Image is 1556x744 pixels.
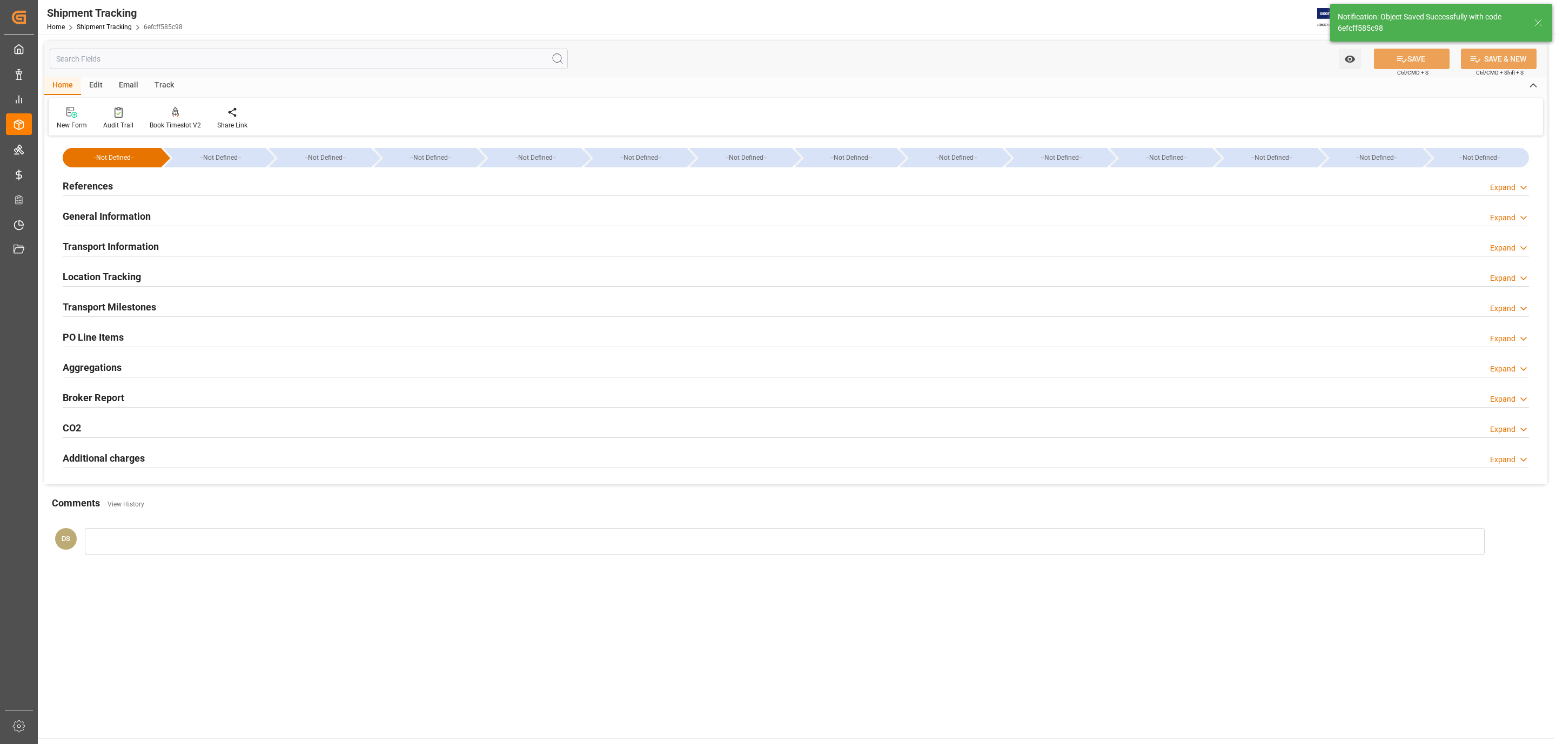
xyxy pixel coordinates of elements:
[1339,49,1361,69] button: open menu
[62,535,70,543] span: DS
[795,148,897,167] div: --Not Defined--
[700,148,792,167] div: --Not Defined--
[57,120,87,130] div: New Form
[1490,424,1515,435] div: Expand
[1005,148,1108,167] div: --Not Defined--
[47,5,183,21] div: Shipment Tracking
[1490,303,1515,314] div: Expand
[1320,148,1423,167] div: --Not Defined--
[1425,148,1529,167] div: --Not Defined--
[910,148,1002,167] div: --Not Defined--
[1331,148,1423,167] div: --Not Defined--
[1110,148,1212,167] div: --Not Defined--
[269,148,371,167] div: --Not Defined--
[44,77,81,95] div: Home
[689,148,792,167] div: --Not Defined--
[63,451,145,465] h2: Additional charges
[63,330,124,344] h2: PO Line Items
[1121,148,1212,167] div: --Not Defined--
[103,120,133,130] div: Audit Trail
[63,421,81,435] h2: CO2
[1215,148,1318,167] div: --Not Defined--
[1016,148,1108,167] div: --Not Defined--
[1461,49,1537,69] button: SAVE & NEW
[584,148,687,167] div: --Not Defined--
[279,148,371,167] div: --Not Defined--
[1338,11,1524,34] div: Notification: Object Saved Successfully with code 6efcff585c98
[595,148,687,167] div: --Not Defined--
[806,148,897,167] div: --Not Defined--
[73,148,153,167] div: --Not Defined--
[1490,182,1515,193] div: Expand
[1374,49,1450,69] button: SAVE
[1226,148,1318,167] div: --Not Defined--
[164,148,266,167] div: --Not Defined--
[52,496,100,510] h2: Comments
[1490,363,1515,375] div: Expand
[1397,69,1428,77] span: Ctrl/CMD + S
[217,120,247,130] div: Share Link
[63,360,122,375] h2: Aggregations
[1490,242,1515,254] div: Expand
[1490,454,1515,465] div: Expand
[146,77,182,95] div: Track
[1317,8,1354,27] img: Exertis%20JAM%20-%20Email%20Logo.jpg_1722504956.jpg
[63,179,113,193] h2: References
[490,148,582,167] div: --Not Defined--
[81,77,111,95] div: Edit
[1490,273,1515,284] div: Expand
[374,148,477,167] div: --Not Defined--
[1436,148,1524,167] div: --Not Defined--
[1490,212,1515,224] div: Expand
[63,239,159,254] h2: Transport Information
[1490,333,1515,344] div: Expand
[150,120,201,130] div: Book Timeslot V2
[900,148,1002,167] div: --Not Defined--
[63,269,141,284] h2: Location Tracking
[108,500,144,508] a: View History
[63,148,161,167] div: --Not Defined--
[63,209,151,224] h2: General Information
[479,148,582,167] div: --Not Defined--
[111,77,146,95] div: Email
[50,49,568,69] input: Search Fields
[1476,69,1524,77] span: Ctrl/CMD + Shift + S
[385,148,477,167] div: --Not Defined--
[1490,394,1515,405] div: Expand
[47,23,65,31] a: Home
[63,390,124,405] h2: Broker Report
[63,300,156,314] h2: Transport Milestones
[175,148,266,167] div: --Not Defined--
[77,23,132,31] a: Shipment Tracking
